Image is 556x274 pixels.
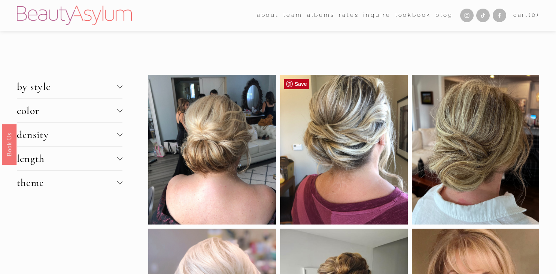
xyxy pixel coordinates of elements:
span: 0 [532,12,537,18]
span: by style [17,81,117,93]
a: Lookbook [395,10,431,21]
a: folder dropdown [257,10,279,21]
button: density [17,123,122,147]
span: density [17,129,117,141]
span: team [283,10,303,20]
span: length [17,153,117,165]
a: Inquire [363,10,391,21]
a: Blog [435,10,453,21]
button: by style [17,75,122,99]
a: folder dropdown [283,10,303,21]
img: Beauty Asylum | Bridal Hair &amp; Makeup Charlotte &amp; Atlanta [17,6,132,25]
button: theme [17,171,122,195]
a: 0 items in cart [513,10,540,20]
a: albums [307,10,335,21]
span: ( ) [529,12,539,18]
span: color [17,105,117,117]
a: Instagram [460,9,474,22]
button: color [17,99,122,123]
a: Facebook [493,9,506,22]
a: Book Us [2,124,16,165]
a: Rates [339,10,359,21]
button: length [17,147,122,171]
a: Pin it! [284,79,309,89]
span: theme [17,177,117,189]
a: TikTok [476,9,490,22]
span: about [257,10,279,20]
